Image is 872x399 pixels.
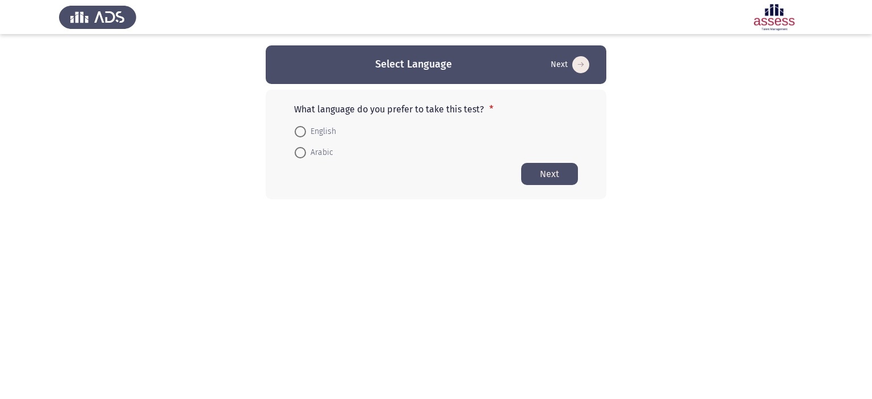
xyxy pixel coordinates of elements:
[547,56,593,74] button: Start assessment
[306,125,336,138] span: English
[59,1,136,33] img: Assess Talent Management logo
[521,163,578,185] button: Start assessment
[736,1,813,33] img: Assessment logo of Development Assessment R1 (EN/AR)
[306,146,333,159] span: Arabic
[375,57,452,72] h3: Select Language
[294,104,578,115] p: What language do you prefer to take this test?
